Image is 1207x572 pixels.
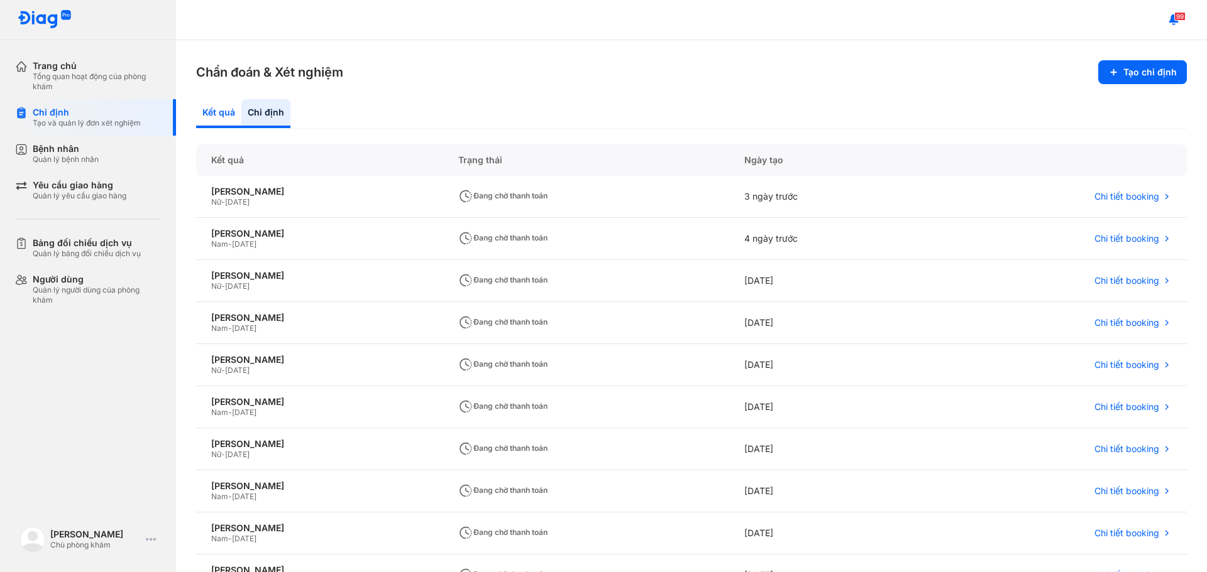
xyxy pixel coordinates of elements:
[458,527,548,537] span: Đang chờ thanh toán
[232,492,256,501] span: [DATE]
[50,529,141,540] div: [PERSON_NAME]
[211,197,221,207] span: Nữ
[1094,485,1159,497] span: Chi tiết booking
[33,274,161,285] div: Người dùng
[1174,12,1186,21] span: 99
[458,317,548,326] span: Đang chờ thanh toán
[729,176,930,218] div: 3 ngày trước
[211,270,428,281] div: [PERSON_NAME]
[211,522,428,534] div: [PERSON_NAME]
[211,281,221,291] span: Nữ
[211,480,428,492] div: [PERSON_NAME]
[211,365,221,375] span: Nữ
[221,197,225,207] span: -
[232,323,256,333] span: [DATE]
[211,438,428,450] div: [PERSON_NAME]
[228,323,232,333] span: -
[196,63,343,81] h3: Chẩn đoán & Xét nghiệm
[211,407,228,417] span: Nam
[221,365,225,375] span: -
[1094,443,1159,455] span: Chi tiết booking
[33,118,141,128] div: Tạo và quản lý đơn xét nghiệm
[196,144,443,176] div: Kết quả
[33,72,161,92] div: Tổng quan hoạt động của phòng khám
[221,450,225,459] span: -
[458,275,548,284] span: Đang chờ thanh toán
[33,143,99,154] div: Bệnh nhân
[443,144,729,176] div: Trạng thái
[1094,527,1159,539] span: Chi tiết booking
[729,344,930,386] div: [DATE]
[729,428,930,470] div: [DATE]
[729,260,930,302] div: [DATE]
[225,281,250,291] span: [DATE]
[33,285,161,305] div: Quản lý người dùng của phòng khám
[33,237,141,249] div: Bảng đối chiếu dịch vụ
[458,191,548,200] span: Đang chờ thanh toán
[458,485,548,495] span: Đang chờ thanh toán
[729,470,930,512] div: [DATE]
[33,191,126,201] div: Quản lý yêu cầu giao hàng
[33,107,141,118] div: Chỉ định
[241,99,290,128] div: Chỉ định
[729,302,930,344] div: [DATE]
[211,228,428,239] div: [PERSON_NAME]
[225,197,250,207] span: [DATE]
[458,359,548,369] span: Đang chờ thanh toán
[458,233,548,242] span: Đang chờ thanh toán
[33,249,141,259] div: Quản lý bảng đối chiếu dịch vụ
[228,492,232,501] span: -
[729,512,930,554] div: [DATE]
[458,401,548,411] span: Đang chờ thanh toán
[211,186,428,197] div: [PERSON_NAME]
[228,407,232,417] span: -
[228,534,232,543] span: -
[232,407,256,417] span: [DATE]
[221,281,225,291] span: -
[232,534,256,543] span: [DATE]
[225,365,250,375] span: [DATE]
[1094,401,1159,413] span: Chi tiết booking
[1094,359,1159,370] span: Chi tiết booking
[729,144,930,176] div: Ngày tạo
[1094,191,1159,202] span: Chi tiết booking
[196,99,241,128] div: Kết quả
[33,180,126,191] div: Yêu cầu giao hàng
[211,312,428,323] div: [PERSON_NAME]
[211,492,228,501] span: Nam
[18,10,72,30] img: logo
[211,534,228,543] span: Nam
[225,450,250,459] span: [DATE]
[1098,60,1187,84] button: Tạo chỉ định
[50,540,141,550] div: Chủ phòng khám
[20,527,45,552] img: logo
[211,396,428,407] div: [PERSON_NAME]
[1094,233,1159,244] span: Chi tiết booking
[228,239,232,249] span: -
[33,60,161,72] div: Trang chủ
[211,239,228,249] span: Nam
[33,154,99,165] div: Quản lý bệnh nhân
[729,386,930,428] div: [DATE]
[211,354,428,365] div: [PERSON_NAME]
[232,239,256,249] span: [DATE]
[729,218,930,260] div: 4 ngày trước
[1094,275,1159,286] span: Chi tiết booking
[1094,317,1159,328] span: Chi tiết booking
[211,450,221,459] span: Nữ
[211,323,228,333] span: Nam
[458,443,548,453] span: Đang chờ thanh toán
